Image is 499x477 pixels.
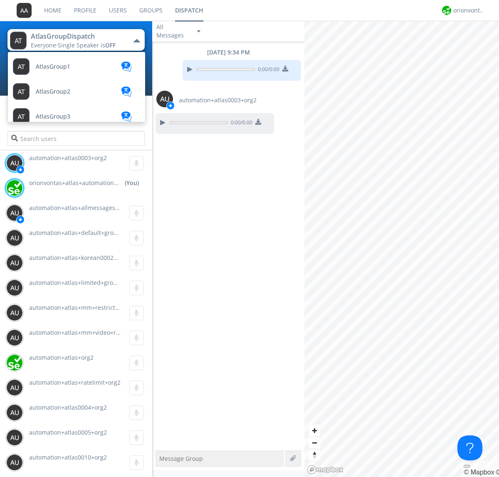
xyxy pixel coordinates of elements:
[29,279,139,287] span: automation+atlas+limited+groups+org2
[29,453,107,461] span: automation+atlas0010+org2
[17,3,32,18] img: 373638.png
[6,230,23,246] img: 373638.png
[120,87,133,97] img: translation-blue.svg
[125,179,139,187] div: (You)
[464,465,470,467] button: Toggle attribution
[255,66,279,75] span: 0:00 / 0:00
[156,23,190,40] div: All Messages
[6,354,23,371] img: 416df68e558d44378204aed28a8ce244
[29,179,121,187] span: orionvontas+atlas+automation+org2
[29,204,146,212] span: automation+atlas+allmessages+org2+new
[29,353,94,361] span: automation+atlas+org2
[464,469,494,476] a: Mapbox
[228,119,252,128] span: 0:00 / 0:00
[36,114,70,120] span: AtlasGroup3
[6,454,23,471] img: 373638.png
[10,32,27,49] img: 373638.png
[29,329,156,336] span: automation+atlas+mm+video+restricted+org2
[307,465,343,475] a: Mapbox logo
[6,180,23,196] img: 29d36aed6fa347d5a1537e7736e6aa13
[36,89,70,95] span: AtlasGroup2
[6,379,23,396] img: 373638.png
[29,378,121,386] span: automation+atlas+ratelimit+org2
[179,96,257,104] span: automation+atlas0003+org2
[29,428,107,436] span: automation+atlas0005+org2
[6,304,23,321] img: 373638.png
[282,66,288,72] img: download media button
[6,205,23,221] img: 373638.png
[120,62,133,72] img: translation-blue.svg
[36,64,70,70] span: AtlasGroup1
[255,119,261,125] img: download media button
[6,255,23,271] img: 373638.png
[29,154,107,162] span: automation+atlas0003+org2
[7,52,146,122] ul: AtlasGroupDispatchEveryone·Single Speaker isOFF
[309,437,321,449] button: Zoom out
[7,131,144,146] input: Search users
[197,30,200,32] img: caret-down-sm.svg
[6,429,23,446] img: 373638.png
[6,329,23,346] img: 373638.png
[156,91,173,107] img: 373638.png
[453,6,484,15] div: orionvontas+atlas+automation+org2
[105,41,116,49] span: OFF
[6,404,23,421] img: 373638.png
[152,48,304,57] div: [DATE] 9:34 PM
[6,155,23,171] img: 373638.png
[31,41,124,49] div: Everyone ·
[29,403,107,411] span: automation+atlas0004+org2
[7,29,144,51] button: AtlasGroupDispatchEveryone·Single Speaker isOFF
[29,254,129,262] span: automation+atlas+korean0002+org2
[31,32,124,41] div: AtlasGroupDispatch
[58,41,116,49] span: Single Speaker is
[29,229,137,237] span: automation+atlas+default+group+org2
[309,449,321,461] button: Reset bearing to north
[6,279,23,296] img: 373638.png
[309,425,321,437] button: Zoom in
[457,435,482,460] iframe: Toggle Customer Support
[29,304,138,311] span: automation+atlas+mm+restricted+org2
[442,6,451,15] img: 29d36aed6fa347d5a1537e7736e6aa13
[120,111,133,122] img: translation-blue.svg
